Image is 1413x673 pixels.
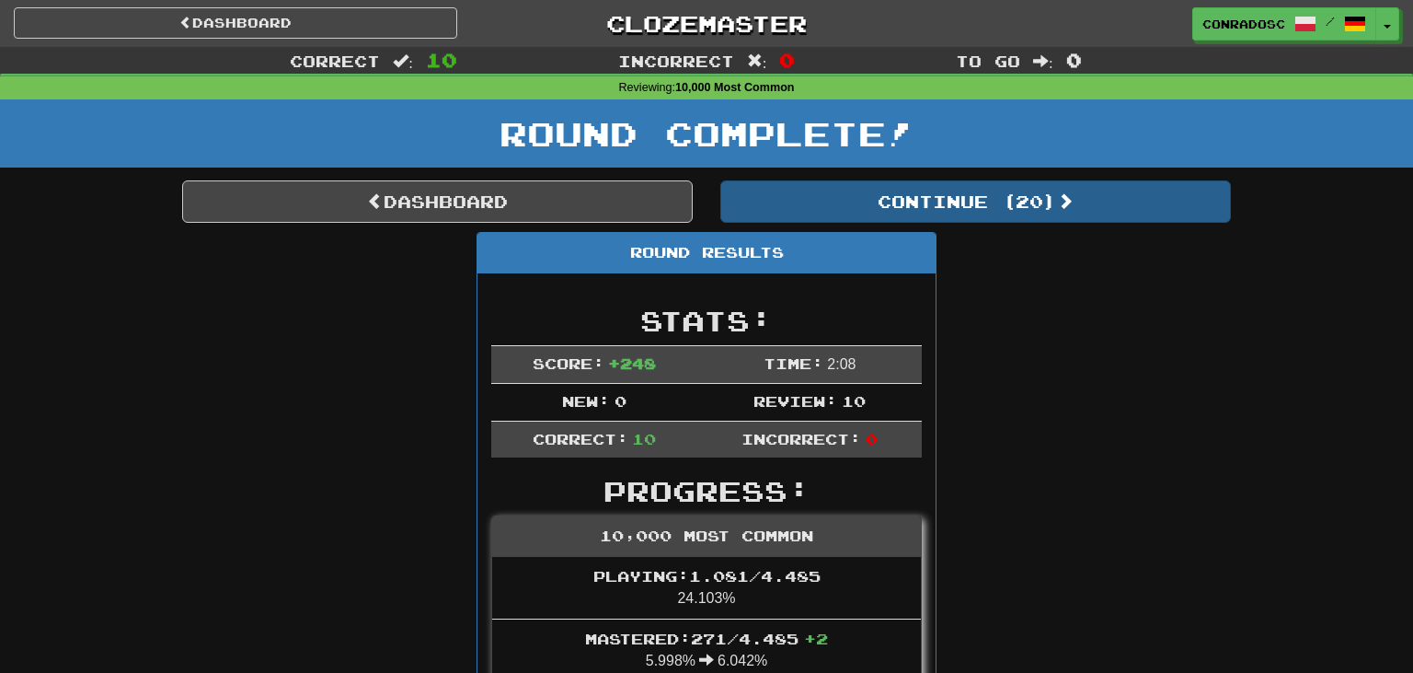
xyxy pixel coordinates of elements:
[492,557,921,620] li: 24.103%
[290,52,380,70] span: Correct
[477,233,936,273] div: Round Results
[632,430,656,447] span: 10
[747,53,767,69] span: :
[764,354,823,372] span: Time:
[956,52,1020,70] span: To go
[491,476,922,506] h2: Progress:
[827,356,856,372] span: 2 : 0 8
[1326,15,1335,28] span: /
[866,430,878,447] span: 0
[492,516,921,557] div: 10,000 Most Common
[1033,53,1053,69] span: :
[426,49,457,71] span: 10
[6,115,1407,152] h1: Round Complete!
[618,52,734,70] span: Incorrect
[1066,49,1082,71] span: 0
[753,392,837,410] span: Review:
[393,53,413,69] span: :
[804,630,828,647] span: + 2
[1202,16,1285,32] span: conradosc
[485,7,928,40] a: Clozemaster
[585,630,828,647] span: Mastered: 271 / 4.485
[779,49,795,71] span: 0
[562,392,610,410] span: New:
[720,180,1231,223] button: Continue (20)
[491,306,922,336] h2: Stats:
[842,392,866,410] span: 10
[533,430,628,447] span: Correct:
[182,180,693,223] a: Dashboard
[14,7,457,39] a: Dashboard
[533,354,604,372] span: Score:
[615,392,626,410] span: 0
[1192,7,1376,41] a: conradosc /
[608,354,656,372] span: + 248
[593,567,821,585] span: Playing: 1.081 / 4.485
[675,81,794,94] strong: 10,000 Most Common
[741,430,861,447] span: Incorrect:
